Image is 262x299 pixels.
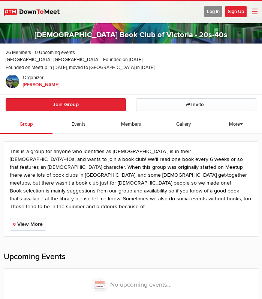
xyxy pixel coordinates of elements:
[23,82,59,88] span: [PERSON_NAME]
[204,8,222,15] a: Log In
[136,98,256,111] a: Invite
[251,7,258,17] span: ☰
[225,8,247,15] a: Sign Up
[10,218,46,231] a: View More
[6,49,31,56] span: 26 Members
[100,56,142,63] span: Founded on [DATE]
[4,9,67,16] img: DownToMeet
[23,82,59,88] a: Organizer: [PERSON_NAME]
[72,121,85,127] span: Events
[4,246,258,268] h2: Upcoming Events
[121,121,141,127] span: Members
[6,56,99,63] span: [GEOGRAPHIC_DATA], [GEOGRAPHIC_DATA]
[52,115,105,134] a: Events
[225,6,247,17] span: Sign Up
[6,64,256,71] span: Founded on Meetup in [DATE], moved to [GEOGRAPHIC_DATA] in [DATE]
[226,115,246,135] a: More
[204,6,222,17] span: Log In
[157,115,210,134] a: Gallery
[6,75,19,88] img: Brooke
[19,121,33,127] span: Group
[176,121,191,127] span: Gallery
[10,147,252,210] p: This is a group for anyone who identifies as [DEMOGRAPHIC_DATA], is in their [DEMOGRAPHIC_DATA]-4...
[6,98,126,111] button: Join Group
[32,49,75,56] span: 0 Upcoming events
[23,75,45,81] b: Organizer:
[105,115,157,134] a: Members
